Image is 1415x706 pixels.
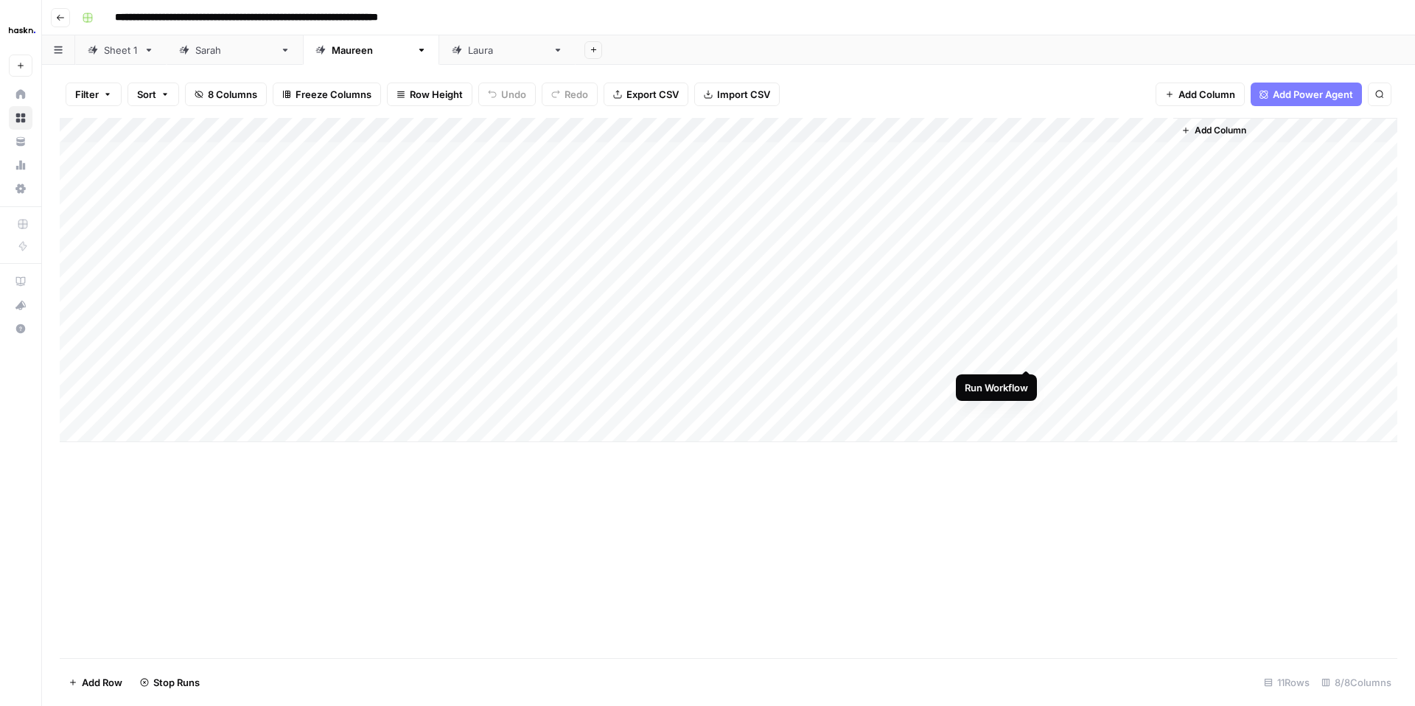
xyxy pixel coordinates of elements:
[66,83,122,106] button: Filter
[717,87,770,102] span: Import CSV
[127,83,179,106] button: Sort
[604,83,688,106] button: Export CSV
[478,83,536,106] button: Undo
[1175,121,1252,140] button: Add Column
[137,87,156,102] span: Sort
[9,12,32,49] button: Workspace: Haskn
[9,83,32,106] a: Home
[9,293,32,317] button: What's new?
[9,106,32,130] a: Browse
[410,87,463,102] span: Row Height
[1251,83,1362,106] button: Add Power Agent
[195,43,274,57] div: [PERSON_NAME]
[468,43,547,57] div: [PERSON_NAME]
[1156,83,1245,106] button: Add Column
[185,83,267,106] button: 8 Columns
[82,675,122,690] span: Add Row
[565,87,588,102] span: Redo
[439,35,576,65] a: [PERSON_NAME]
[1195,124,1246,137] span: Add Column
[303,35,439,65] a: [PERSON_NAME]
[167,35,303,65] a: [PERSON_NAME]
[1258,671,1316,694] div: 11 Rows
[1273,87,1353,102] span: Add Power Agent
[9,177,32,200] a: Settings
[1178,87,1235,102] span: Add Column
[131,671,209,694] button: Stop Runs
[694,83,780,106] button: Import CSV
[10,294,32,316] div: What's new?
[75,35,167,65] a: Sheet 1
[9,17,35,43] img: Haskn Logo
[273,83,381,106] button: Freeze Columns
[387,83,472,106] button: Row Height
[208,87,257,102] span: 8 Columns
[104,43,138,57] div: Sheet 1
[1316,671,1397,694] div: 8/8 Columns
[626,87,679,102] span: Export CSV
[501,87,526,102] span: Undo
[296,87,371,102] span: Freeze Columns
[332,43,410,57] div: [PERSON_NAME]
[965,380,1028,395] div: Run Workflow
[9,270,32,293] a: AirOps Academy
[542,83,598,106] button: Redo
[9,317,32,340] button: Help + Support
[9,130,32,153] a: Your Data
[75,87,99,102] span: Filter
[153,675,200,690] span: Stop Runs
[9,153,32,177] a: Usage
[60,671,131,694] button: Add Row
